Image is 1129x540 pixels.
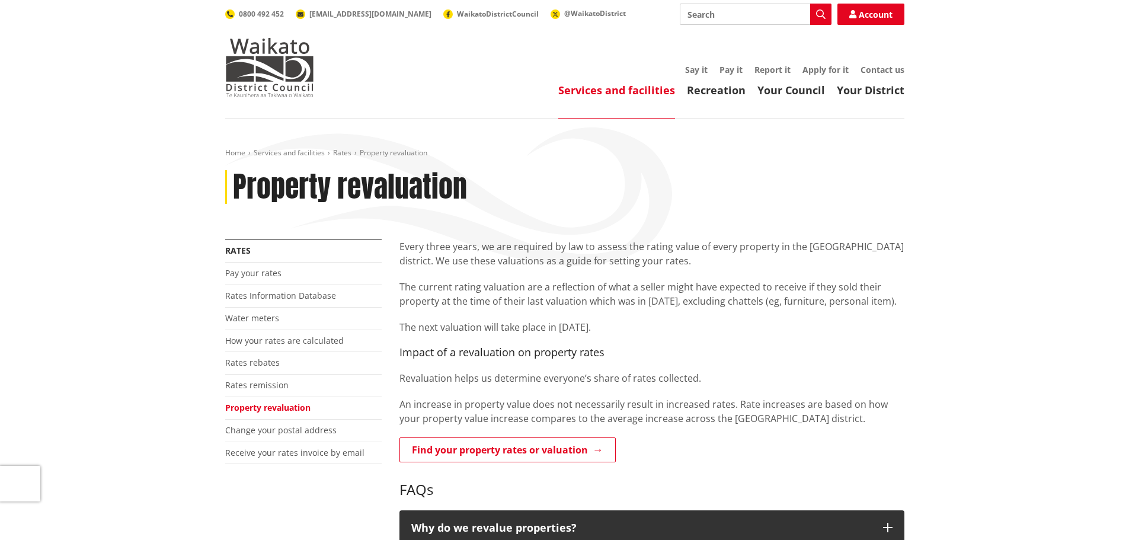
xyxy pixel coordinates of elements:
h4: Impact of a revaluation on property rates [399,346,904,359]
a: Property revaluation [225,402,311,413]
a: Change your postal address [225,424,337,436]
a: Your District [837,83,904,97]
p: Every three years, we are required by law to assess the rating value of every property in the [GE... [399,239,904,268]
a: Report it [754,64,791,75]
span: Property revaluation [360,148,427,158]
a: WaikatoDistrictCouncil [443,9,539,19]
input: Search input [680,4,831,25]
a: Receive your rates invoice by email [225,447,364,458]
a: Account [837,4,904,25]
span: 0800 492 452 [239,9,284,19]
p: The next valuation will take place in [DATE]. [399,320,904,334]
h3: FAQs [399,464,904,499]
nav: breadcrumb [225,148,904,158]
a: Rates remission [225,379,289,391]
a: Services and facilities [558,83,675,97]
p: Why do we revalue properties? [411,522,871,534]
p: An increase in property value does not necessarily result in increased rates. Rate increases are ... [399,397,904,426]
span: WaikatoDistrictCouncil [457,9,539,19]
a: Pay your rates [225,267,282,279]
a: [EMAIL_ADDRESS][DOMAIN_NAME] [296,9,431,19]
span: @WaikatoDistrict [564,8,626,18]
a: Recreation [687,83,746,97]
p: The current rating valuation are a reflection of what a seller might have expected to receive if ... [399,280,904,308]
p: Revaluation helps us determine everyone’s share of rates collected. [399,371,904,385]
span: [EMAIL_ADDRESS][DOMAIN_NAME] [309,9,431,19]
a: Services and facilities [254,148,325,158]
a: Rates Information Database [225,290,336,301]
a: Home [225,148,245,158]
a: How your rates are calculated [225,335,344,346]
a: Find your property rates or valuation [399,437,616,462]
a: Rates rebates [225,357,280,368]
a: Rates [333,148,351,158]
a: 0800 492 452 [225,9,284,19]
a: @WaikatoDistrict [551,8,626,18]
a: Rates [225,245,251,256]
a: Say it [685,64,708,75]
a: Apply for it [802,64,849,75]
a: Contact us [861,64,904,75]
a: Pay it [719,64,743,75]
a: Water meters [225,312,279,324]
a: Your Council [757,83,825,97]
img: Waikato District Council - Te Kaunihera aa Takiwaa o Waikato [225,38,314,97]
h1: Property revaluation [233,170,467,205]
